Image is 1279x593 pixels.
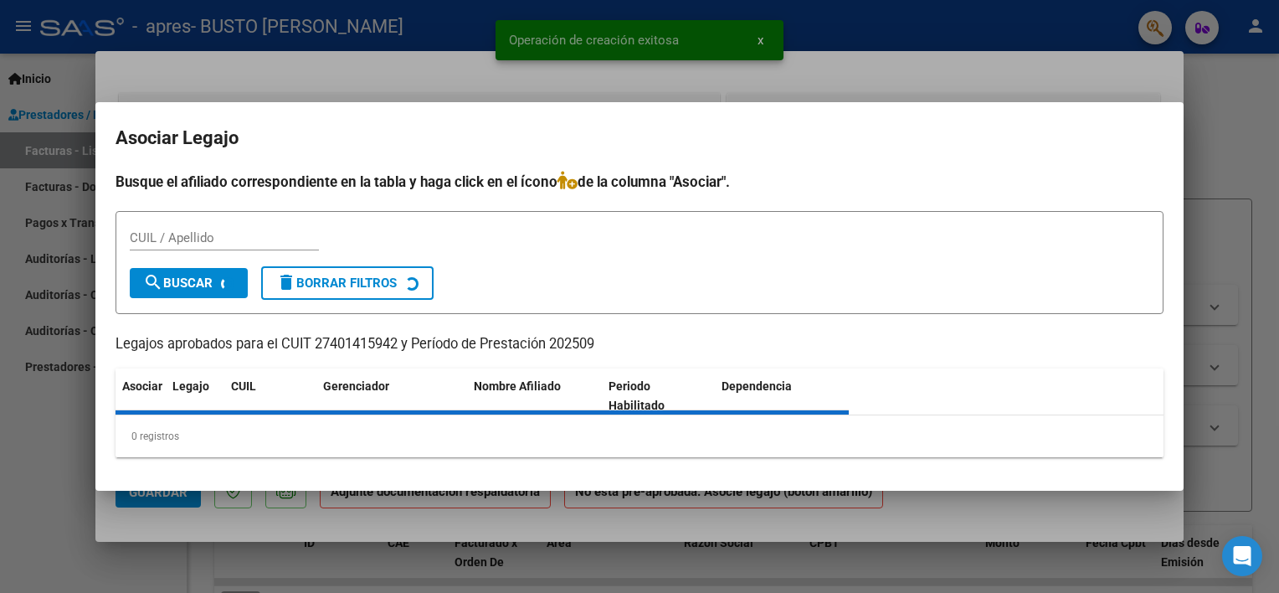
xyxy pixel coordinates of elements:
div: 0 registros [116,415,1163,457]
mat-icon: delete [276,272,296,292]
span: Asociar [122,379,162,393]
span: Gerenciador [323,379,389,393]
datatable-header-cell: Periodo Habilitado [602,369,715,424]
span: Legajo [172,379,209,393]
p: Legajos aprobados para el CUIT 27401415942 y Período de Prestación 202509 [116,334,1163,355]
button: Buscar [130,268,248,298]
datatable-header-cell: Legajo [166,369,224,424]
datatable-header-cell: Dependencia [715,369,850,424]
span: Periodo Habilitado [609,379,665,412]
datatable-header-cell: Gerenciador [316,369,467,424]
button: Borrar Filtros [261,266,434,300]
mat-icon: search [143,272,163,292]
span: Borrar Filtros [276,276,397,291]
datatable-header-cell: CUIL [224,369,316,424]
datatable-header-cell: Nombre Afiliado [467,369,602,424]
span: Dependencia [722,379,792,393]
h4: Busque el afiliado correspondiente en la tabla y haga click en el ícono de la columna "Asociar". [116,171,1163,193]
span: Nombre Afiliado [474,379,561,393]
datatable-header-cell: Asociar [116,369,166,424]
div: Open Intercom Messenger [1222,536,1262,576]
h2: Asociar Legajo [116,122,1163,154]
span: Buscar [143,276,213,291]
span: CUIL [231,379,256,393]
